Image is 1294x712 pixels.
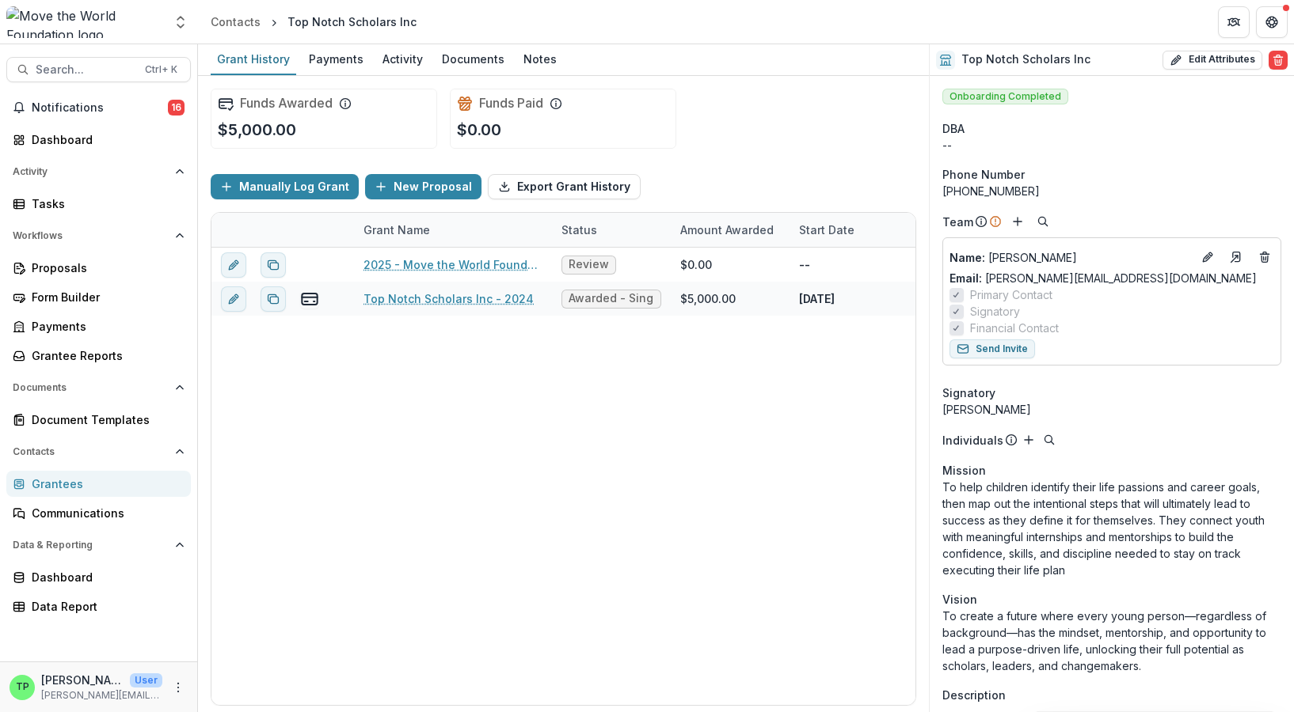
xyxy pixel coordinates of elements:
button: Edit [1198,248,1217,267]
h2: Funds Paid [479,96,543,111]
span: DBA [942,120,965,137]
span: Review [569,258,609,271]
p: [PERSON_NAME] [41,672,124,688]
div: Activity [376,47,429,70]
a: Go to contact [1224,244,1249,270]
span: Mission [942,462,986,479]
span: Email: [950,271,982,285]
a: Email: [PERSON_NAME][EMAIL_ADDRESS][DOMAIN_NAME] [950,270,1257,286]
span: Name : [950,251,985,264]
button: Duplicate proposal [261,286,286,312]
div: $0.00 [680,256,712,273]
div: Status [552,213,671,247]
h2: Top Notch Scholars Inc [961,53,1090,66]
img: Move the World Foundation logo [6,6,163,38]
a: Dashboard [6,564,191,590]
a: Form Builder [6,284,191,310]
span: Vision [942,591,977,608]
div: -- [942,137,1281,153]
div: [PERSON_NAME] [942,401,1281,418]
p: $5,000.00 [218,118,296,142]
span: Documents [13,382,169,393]
a: Data Report [6,593,191,619]
button: Search [1033,212,1052,231]
div: Contacts [211,13,261,30]
p: To help children identify their life passions and career goals, then map out the intentional step... [942,479,1281,578]
p: -- [799,256,810,273]
span: Data & Reporting [13,540,169,551]
button: Edit Attributes [1163,51,1262,70]
a: Proposals [6,255,191,281]
button: Partners [1218,6,1250,38]
div: Form Builder [32,289,178,305]
div: Ctrl + K [142,61,181,78]
a: Communications [6,500,191,526]
span: 16 [168,100,185,116]
span: Description [942,687,1006,703]
span: Signatory [970,303,1020,320]
button: More [169,678,188,697]
div: Grant Name [354,222,440,238]
button: Open Workflows [6,223,191,248]
button: Add [1008,212,1027,231]
a: Grantee Reports [6,343,191,369]
div: Communications [32,505,178,521]
button: Open Activity [6,159,191,184]
span: Onboarding Completed [942,89,1068,104]
div: Status [552,222,607,238]
div: Payments [303,47,370,70]
p: [PERSON_NAME][EMAIL_ADDRESS][DOMAIN_NAME] [41,688,162,703]
a: Top Notch Scholars Inc - 2024 [363,290,534,307]
p: [PERSON_NAME] [950,249,1192,266]
div: Dashboard [32,131,178,148]
div: Dashboard [32,569,178,585]
div: Payments [32,318,178,335]
div: Tasks [32,195,178,212]
div: Grant Name [354,213,552,247]
p: User [130,673,162,687]
span: Notifications [32,101,168,115]
button: edit [221,252,246,278]
a: Grantees [6,471,191,497]
div: Data Report [32,598,178,615]
span: Activity [13,166,169,177]
div: Start Date [790,213,908,247]
button: Duplicate proposal [261,252,286,278]
div: Top Notch Scholars Inc [287,13,417,30]
button: Notifications16 [6,95,191,120]
p: To create a future where every young person—regardless of background—has the mindset, mentorship,... [942,608,1281,674]
h2: Funds Awarded [240,96,333,111]
span: Search... [36,63,135,77]
button: Search [1040,430,1059,449]
span: Financial Contact [970,320,1059,336]
p: $0.00 [457,118,501,142]
button: view-payments [300,290,319,309]
div: Grantee Reports [32,347,178,364]
a: Tasks [6,191,191,217]
a: Activity [376,44,429,75]
a: Name: [PERSON_NAME] [950,249,1192,266]
div: Start Date [790,222,864,238]
button: Delete [1269,51,1288,70]
button: Open Contacts [6,439,191,464]
button: Open Data & Reporting [6,532,191,558]
p: Team [942,214,973,230]
div: What size grant tier are you requesting? (Feel free to explain what you'd be able to accomplish w... [908,222,1027,238]
a: Notes [517,44,563,75]
div: Notes [517,47,563,70]
button: Get Help [1256,6,1288,38]
a: 2025 - Move the World Foundation - 2025 Grant Interest Form [363,256,542,273]
div: $5,000.00 [680,290,736,307]
span: Signatory [942,384,995,401]
button: Add [1019,430,1038,449]
a: Payments [303,44,370,75]
div: Grantees [32,475,178,492]
span: Workflows [13,230,169,241]
span: Primary Contact [970,286,1052,303]
div: Proposals [32,259,178,276]
span: Awarded - Single Year [569,292,654,305]
span: Contacts [13,446,169,457]
button: edit [221,286,246,312]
